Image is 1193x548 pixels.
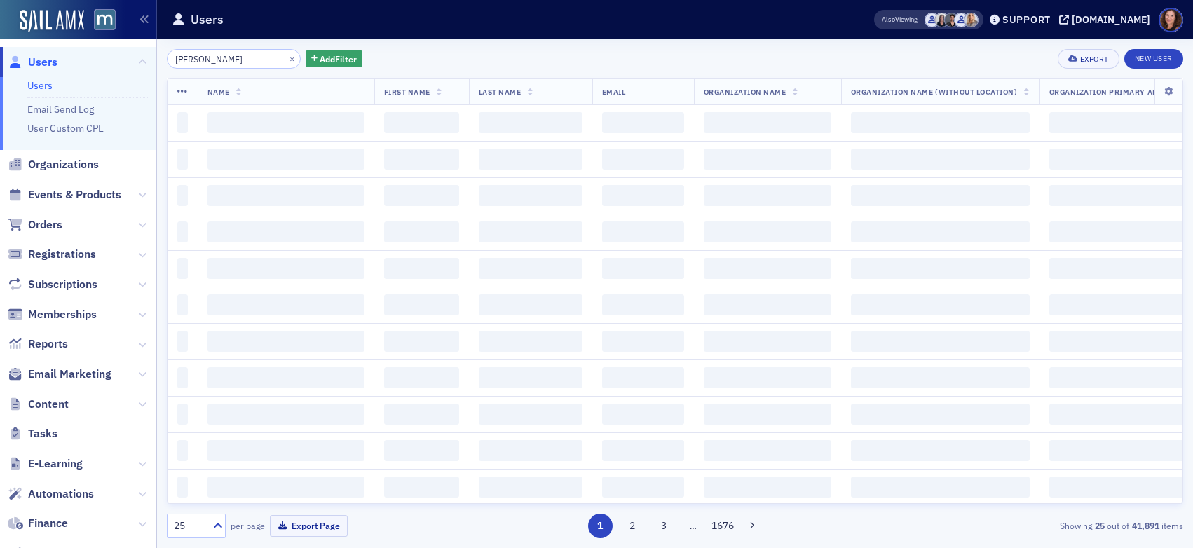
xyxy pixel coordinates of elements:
[8,397,69,412] a: Content
[28,307,97,322] span: Memberships
[27,79,53,92] a: Users
[8,187,121,203] a: Events & Products
[28,336,68,352] span: Reports
[177,440,188,461] span: ‌
[602,404,684,425] span: ‌
[479,294,582,315] span: ‌
[167,49,301,69] input: Search…
[652,514,676,538] button: 3
[8,426,57,441] a: Tasks
[177,258,188,279] span: ‌
[207,185,364,206] span: ‌
[1092,519,1107,532] strong: 25
[602,477,684,498] span: ‌
[20,10,84,32] a: SailAMX
[479,477,582,498] span: ‌
[851,185,1030,206] span: ‌
[479,221,582,242] span: ‌
[711,514,735,538] button: 1676
[207,87,230,97] span: Name
[479,185,582,206] span: ‌
[479,112,582,133] span: ‌
[207,149,364,170] span: ‌
[704,477,831,498] span: ‌
[177,367,188,388] span: ‌
[8,277,97,292] a: Subscriptions
[8,55,57,70] a: Users
[207,440,364,461] span: ‌
[944,13,959,27] span: Mary Beth Halpern
[207,367,364,388] span: ‌
[384,440,459,461] span: ‌
[851,477,1030,498] span: ‌
[602,440,684,461] span: ‌
[602,112,684,133] span: ‌
[384,149,459,170] span: ‌
[851,87,1018,97] span: Organization Name (Without Location)
[207,294,364,315] span: ‌
[602,221,684,242] span: ‌
[320,53,357,65] span: Add Filter
[384,87,430,97] span: First Name
[479,87,521,97] span: Last Name
[28,157,99,172] span: Organizations
[479,404,582,425] span: ‌
[704,112,831,133] span: ‌
[704,294,831,315] span: ‌
[306,50,363,68] button: AddFilter
[704,221,831,242] span: ‌
[479,367,582,388] span: ‌
[28,486,94,502] span: Automations
[8,336,68,352] a: Reports
[207,404,364,425] span: ‌
[177,112,188,133] span: ‌
[384,331,459,352] span: ‌
[28,55,57,70] span: Users
[704,367,831,388] span: ‌
[882,15,918,25] span: Viewing
[207,221,364,242] span: ‌
[28,426,57,441] span: Tasks
[174,519,205,533] div: 25
[851,331,1030,352] span: ‌
[177,149,188,170] span: ‌
[1080,55,1109,63] div: Export
[207,258,364,279] span: ‌
[683,519,703,532] span: …
[94,9,116,31] img: SailAMX
[602,367,684,388] span: ‌
[177,185,188,206] span: ‌
[602,331,684,352] span: ‌
[479,149,582,170] span: ‌
[602,258,684,279] span: ‌
[28,217,62,233] span: Orders
[384,367,459,388] span: ‌
[28,367,111,382] span: Email Marketing
[177,477,188,498] span: ‌
[8,486,94,502] a: Automations
[1072,13,1150,26] div: [DOMAIN_NAME]
[27,103,94,116] a: Email Send Log
[934,13,949,27] span: Kelly Brown
[384,477,459,498] span: ‌
[882,15,895,24] div: Also
[1058,49,1119,69] button: Export
[704,149,831,170] span: ‌
[479,331,582,352] span: ‌
[8,367,111,382] a: Email Marketing
[704,440,831,461] span: ‌
[964,13,979,27] span: Emily Trott
[588,514,613,538] button: 1
[384,185,459,206] span: ‌
[28,187,121,203] span: Events & Products
[177,294,188,315] span: ‌
[177,331,188,352] span: ‌
[384,112,459,133] span: ‌
[8,456,83,472] a: E-Learning
[286,52,299,64] button: ×
[28,516,68,531] span: Finance
[177,404,188,425] span: ‌
[704,331,831,352] span: ‌
[1124,49,1183,69] a: New User
[602,87,626,97] span: Email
